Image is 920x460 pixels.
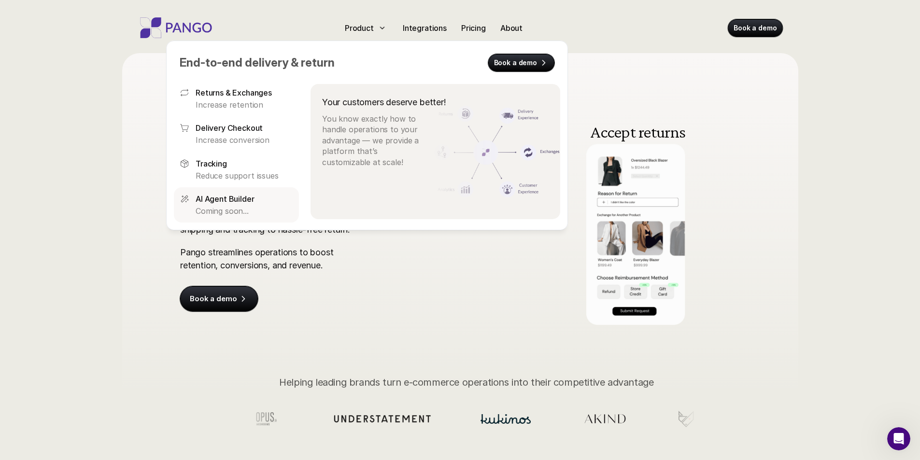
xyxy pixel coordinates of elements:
[196,170,293,181] p: Reduce support issues
[180,56,242,70] span: End-to-end
[196,122,263,134] p: Delivery Checkout
[180,286,258,311] a: Book a demo
[301,56,335,70] span: return
[174,152,299,186] a: TrackingReduce support issues
[488,54,554,71] a: Book a demo
[546,123,729,140] h3: Accept returns
[887,427,910,450] iframe: Intercom live chat
[180,246,367,272] p: Pango streamlines operations to boost retention, conversions, and revenue.
[345,22,374,34] p: Product
[196,87,272,98] p: Returns & Exchanges
[322,96,446,109] p: Your customers deserve better!
[196,206,293,216] p: Coming soon...
[494,58,537,68] p: Book a demo
[496,20,526,36] a: About
[500,22,523,34] p: About
[734,23,777,33] p: Book a demo
[461,22,486,34] p: Pricing
[716,206,731,221] img: Next Arrow
[174,116,299,151] a: Delivery CheckoutIncrease conversion
[245,56,288,70] span: delivery
[174,81,299,116] a: Returns & ExchangesIncrease retention
[399,20,451,36] a: Integrations
[457,20,490,36] a: Pricing
[525,101,746,325] img: Pango return management having Branded return portal embedded in the e-commerce company to handle...
[196,99,293,110] p: Increase retention
[403,22,447,34] p: Integrations
[196,135,293,145] p: Increase conversion
[291,56,298,70] span: &
[190,294,237,304] p: Book a demo
[196,157,227,169] p: Tracking
[322,113,426,167] p: You know exactly how to handle operations to your advantage — we provide a platform that’s custom...
[716,206,731,221] button: Next
[196,193,254,205] p: AI Agent Builder
[728,19,782,37] a: Book a demo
